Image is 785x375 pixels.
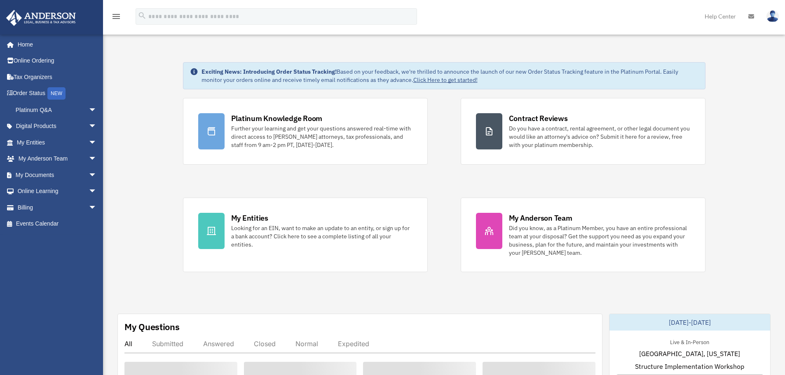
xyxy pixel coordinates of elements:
div: My Anderson Team [509,213,572,223]
span: Structure Implementation Workshop [635,361,744,371]
div: Platinum Knowledge Room [231,113,323,123]
a: Online Ordering [6,53,109,69]
div: Closed [254,340,276,348]
i: search [138,11,147,20]
div: Did you know, as a Platinum Member, you have an entire professional team at your disposal? Get th... [509,224,690,257]
div: Live & In-Person [663,337,716,346]
span: arrow_drop_down [89,134,105,151]
div: All [124,340,132,348]
div: Normal [295,340,318,348]
div: Expedited [338,340,369,348]
a: My Documentsarrow_drop_down [6,167,109,183]
div: Submitted [152,340,183,348]
div: [DATE]-[DATE] [609,314,770,331]
span: arrow_drop_down [89,167,105,184]
span: [GEOGRAPHIC_DATA], [US_STATE] [639,349,740,359]
span: arrow_drop_down [89,183,105,200]
span: arrow_drop_down [89,199,105,216]
div: Contract Reviews [509,113,568,123]
a: Digital Productsarrow_drop_down [6,118,109,135]
a: Events Calendar [6,216,109,232]
a: Click Here to get started! [413,76,478,84]
a: Online Learningarrow_drop_down [6,183,109,200]
a: Home [6,36,105,53]
a: My Anderson Teamarrow_drop_down [6,151,109,167]
i: menu [111,12,121,21]
a: Billingarrow_drop_down [6,199,109,216]
a: menu [111,14,121,21]
span: arrow_drop_down [89,102,105,119]
div: Answered [203,340,234,348]
a: Contract Reviews Do you have a contract, rental agreement, or other legal document you would like... [461,98,705,165]
img: Anderson Advisors Platinum Portal [4,10,78,26]
a: Order StatusNEW [6,85,109,102]
div: Looking for an EIN, want to make an update to an entity, or sign up for a bank account? Click her... [231,224,412,249]
img: User Pic [766,10,779,22]
div: Based on your feedback, we're thrilled to announce the launch of our new Order Status Tracking fe... [202,68,698,84]
a: My Entities Looking for an EIN, want to make an update to an entity, or sign up for a bank accoun... [183,198,428,272]
div: NEW [47,87,66,100]
strong: Exciting News: Introducing Order Status Tracking! [202,68,337,75]
a: Platinum Q&Aarrow_drop_down [6,102,109,118]
a: My Anderson Team Did you know, as a Platinum Member, you have an entire professional team at your... [461,198,705,272]
a: My Entitiesarrow_drop_down [6,134,109,151]
span: arrow_drop_down [89,118,105,135]
div: Do you have a contract, rental agreement, or other legal document you would like an attorney's ad... [509,124,690,149]
a: Tax Organizers [6,69,109,85]
div: Further your learning and get your questions answered real-time with direct access to [PERSON_NAM... [231,124,412,149]
div: My Entities [231,213,268,223]
a: Platinum Knowledge Room Further your learning and get your questions answered real-time with dire... [183,98,428,165]
span: arrow_drop_down [89,151,105,168]
div: My Questions [124,321,180,333]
